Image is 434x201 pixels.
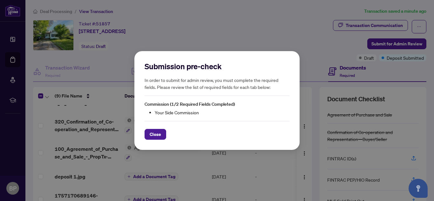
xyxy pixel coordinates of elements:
[150,129,161,139] span: Close
[155,109,289,116] li: Your Side Commission
[145,77,289,90] h5: In order to submit for admin review, you must complete the required fields. Please review the lis...
[409,179,428,198] button: Open asap
[145,61,289,71] h2: Submission pre-check
[145,129,166,140] button: Close
[145,101,235,107] span: Commission (1/2 Required Fields Completed)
